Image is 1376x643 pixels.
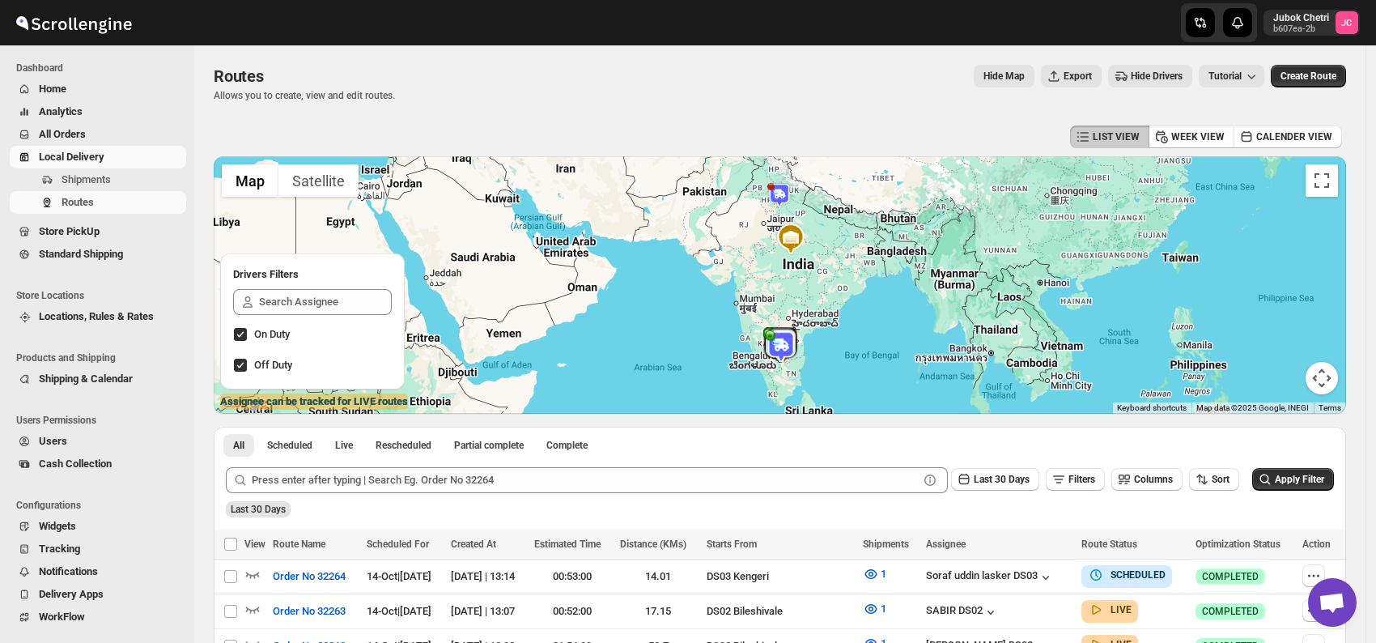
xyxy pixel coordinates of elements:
span: Export [1064,70,1092,83]
span: Order No 32264 [273,568,346,585]
span: 1 [881,568,886,580]
button: Notifications [10,560,186,583]
span: Locations, Rules & Rates [39,310,154,322]
button: Map camera controls [1306,362,1338,394]
div: 00:52:00 [534,603,610,620]
button: Soraf uddin lasker DS03 [926,569,1054,586]
span: LIST VIEW [1093,130,1140,143]
span: Apply Filter [1275,474,1324,485]
span: Route Name [273,539,325,550]
button: CALENDER VIEW [1234,126,1342,148]
span: Optimization Status [1196,539,1280,550]
button: User menu [1263,10,1360,36]
img: Google [218,393,271,414]
span: Tracking [39,543,80,555]
span: Last 30 Days [974,474,1030,485]
span: Products and Shipping [16,351,186,364]
button: LIVE [1088,602,1132,618]
span: WEEK VIEW [1171,130,1225,143]
button: Apply Filter [1252,468,1334,491]
button: SCHEDULED [1088,567,1166,583]
b: LIVE [1111,604,1132,615]
span: Local Delivery [39,151,104,163]
span: Route Status [1081,539,1137,550]
span: Tutorial [1208,70,1242,83]
span: On Duty [254,328,290,340]
button: All routes [223,434,254,457]
span: Users [39,435,67,447]
button: Order No 32263 [263,598,355,624]
button: Widgets [10,515,186,538]
div: [DATE] | 13:07 [451,603,524,620]
button: Columns [1111,468,1183,491]
div: 14.01 [620,568,696,585]
span: Jubok Chetri [1336,11,1358,34]
text: JC [1342,18,1353,28]
span: Delivery Apps [39,588,104,600]
span: WorkFlow [39,611,85,623]
div: DS02 Bileshivale [707,603,853,620]
button: Map action label [974,65,1034,87]
span: Users Permissions [16,414,186,427]
button: Show satellite imagery [278,164,359,197]
span: Store Locations [16,289,186,302]
span: Hide Map [983,70,1025,83]
span: Assignee [926,539,966,550]
button: Tutorial [1199,65,1264,87]
span: Widgets [39,520,76,532]
span: Configurations [16,499,186,512]
span: Shipping & Calendar [39,373,133,385]
button: Home [10,78,186,100]
p: b607ea-2b [1273,24,1329,34]
span: Partial complete [454,439,524,452]
button: Show street map [222,164,278,197]
button: Create Route [1271,65,1346,87]
input: Search Assignee [259,289,392,315]
span: Dashboard [16,62,186,75]
b: SCHEDULED [1111,569,1166,581]
p: Jubok Chetri [1273,11,1329,24]
button: 1 [853,596,896,622]
span: Filters [1068,474,1095,485]
button: Toggle fullscreen view [1306,164,1338,197]
div: DS03 Kengeri [707,568,853,585]
span: Columns [1134,474,1173,485]
span: Starts From [707,539,757,550]
div: 00:53:00 [534,568,610,585]
button: Keyboard shortcuts [1117,402,1187,414]
button: Sort [1189,468,1239,491]
span: View [244,539,265,550]
span: Scheduled For [367,539,429,550]
button: Tracking [10,538,186,560]
span: Complete [546,439,588,452]
span: 1 [881,603,886,615]
span: Sort [1212,474,1229,485]
span: Shipments [62,173,111,185]
button: All Orders [10,123,186,146]
span: Hide Drivers [1131,70,1183,83]
div: Open chat [1308,578,1357,627]
button: Routes [10,191,186,214]
span: Created At [451,539,496,550]
button: Filters [1046,468,1105,491]
span: Off Duty [254,359,292,371]
span: Scheduled [267,439,312,452]
button: Delivery Apps [10,583,186,606]
span: Routes [214,66,264,86]
span: Home [39,83,66,95]
button: Cash Collection [10,453,186,475]
p: Allows you to create, view and edit routes. [214,89,395,102]
span: Routes [62,196,94,208]
span: COMPLETED [1202,570,1259,583]
span: Live [335,439,353,452]
span: Create Route [1280,70,1336,83]
span: Order No 32263 [273,603,346,620]
span: Standard Shipping [39,248,123,260]
span: Notifications [39,565,98,577]
button: LIST VIEW [1070,126,1149,148]
button: WorkFlow [10,606,186,628]
button: 1 [853,561,896,587]
span: CALENDER VIEW [1256,130,1332,143]
img: ScrollEngine [13,2,134,43]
